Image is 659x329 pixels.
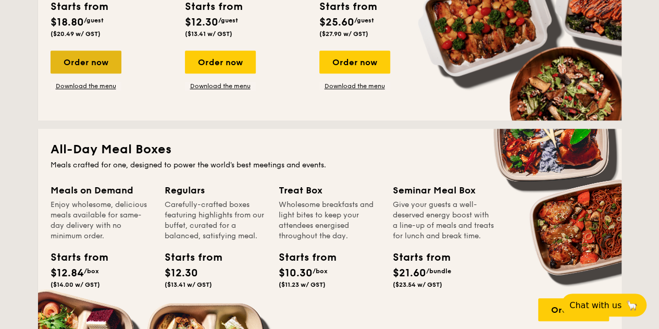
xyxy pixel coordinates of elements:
[51,16,84,29] span: $18.80
[393,183,494,198] div: Seminar Meal Box
[354,17,374,24] span: /guest
[51,183,152,198] div: Meals on Demand
[185,51,256,74] div: Order now
[51,250,97,265] div: Starts from
[84,17,104,24] span: /guest
[51,141,609,158] h2: All-Day Meal Boxes
[561,294,646,316] button: Chat with us🦙
[319,16,354,29] span: $25.60
[393,267,426,279] span: $21.60
[279,200,380,241] div: Wholesome breakfasts and light bites to keep your attendees energised throughout the day.
[626,299,638,311] span: 🦙
[51,82,121,90] a: Download the menu
[51,30,101,38] span: ($20.49 w/ GST)
[313,267,328,275] span: /box
[218,17,238,24] span: /guest
[279,281,326,288] span: ($11.23 w/ GST)
[393,250,440,265] div: Starts from
[538,298,609,321] div: Order now
[84,267,99,275] span: /box
[279,250,326,265] div: Starts from
[319,82,390,90] a: Download the menu
[319,51,390,74] div: Order now
[165,250,212,265] div: Starts from
[185,82,256,90] a: Download the menu
[185,16,218,29] span: $12.30
[569,300,621,310] span: Chat with us
[393,200,494,241] div: Give your guests a well-deserved energy boost with a line-up of meals and treats for lunch and br...
[165,200,266,241] div: Carefully-crafted boxes featuring highlights from our buffet, curated for a balanced, satisfying ...
[51,200,152,241] div: Enjoy wholesome, delicious meals available for same-day delivery with no minimum order.
[279,183,380,198] div: Treat Box
[165,183,266,198] div: Regulars
[426,267,451,275] span: /bundle
[279,267,313,279] span: $10.30
[51,51,121,74] div: Order now
[319,30,368,38] span: ($27.90 w/ GST)
[165,267,198,279] span: $12.30
[51,267,84,279] span: $12.84
[393,281,442,288] span: ($23.54 w/ GST)
[185,30,232,38] span: ($13.41 w/ GST)
[165,281,212,288] span: ($13.41 w/ GST)
[51,281,100,288] span: ($14.00 w/ GST)
[51,160,609,170] div: Meals crafted for one, designed to power the world's best meetings and events.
